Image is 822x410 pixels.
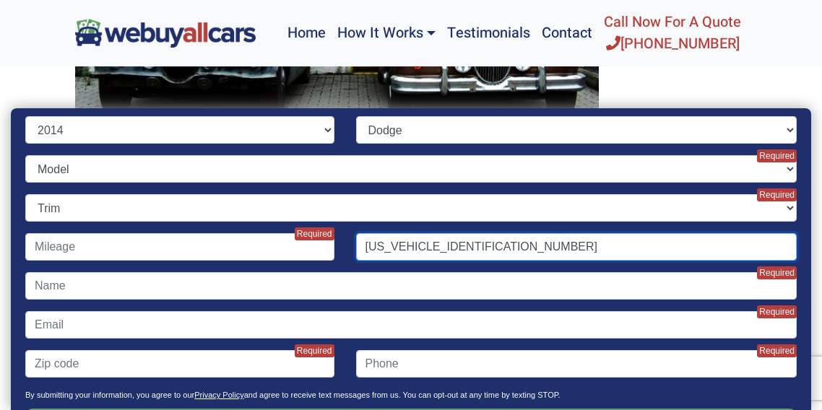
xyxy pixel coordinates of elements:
[356,233,797,261] input: VIN (optional)
[25,233,334,261] input: Mileage
[75,19,256,47] img: We Buy All Cars in NJ logo
[536,6,598,61] a: Contact
[25,350,334,378] input: Zip code
[25,272,797,300] input: Name
[332,6,441,61] a: How It Works
[757,266,797,279] span: Required
[282,6,332,61] a: Home
[356,350,797,378] input: Phone
[25,311,797,339] input: Email
[757,149,797,162] span: Required
[194,391,243,399] a: Privacy Policy
[25,389,797,409] p: By submitting your information, you agree to our and agree to receive text messages from us. You ...
[295,227,334,240] span: Required
[757,344,797,357] span: Required
[295,344,334,357] span: Required
[757,188,797,201] span: Required
[598,6,747,61] a: Call Now For A Quote[PHONE_NUMBER]
[441,6,536,61] a: Testimonials
[757,305,797,318] span: Required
